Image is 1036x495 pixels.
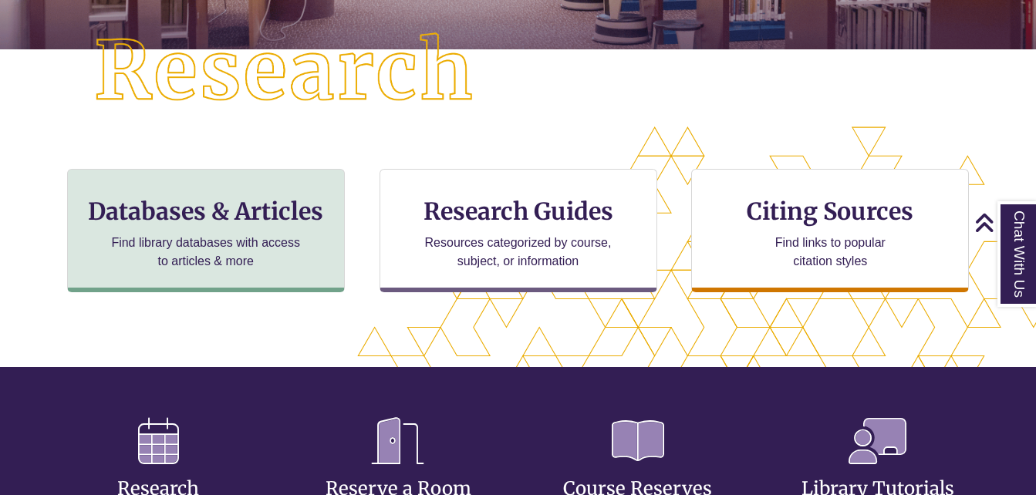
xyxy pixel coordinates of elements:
a: Research Guides Resources categorized by course, subject, or information [380,169,657,292]
p: Find library databases with access to articles & more [105,234,306,271]
a: Citing Sources Find links to popular citation styles [691,169,969,292]
h3: Databases & Articles [80,197,332,226]
p: Resources categorized by course, subject, or information [417,234,619,271]
p: Find links to popular citation styles [755,234,906,271]
h3: Research Guides [393,197,644,226]
a: Back to Top [974,212,1032,233]
h3: Citing Sources [736,197,924,226]
a: Databases & Articles Find library databases with access to articles & more [67,169,345,292]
